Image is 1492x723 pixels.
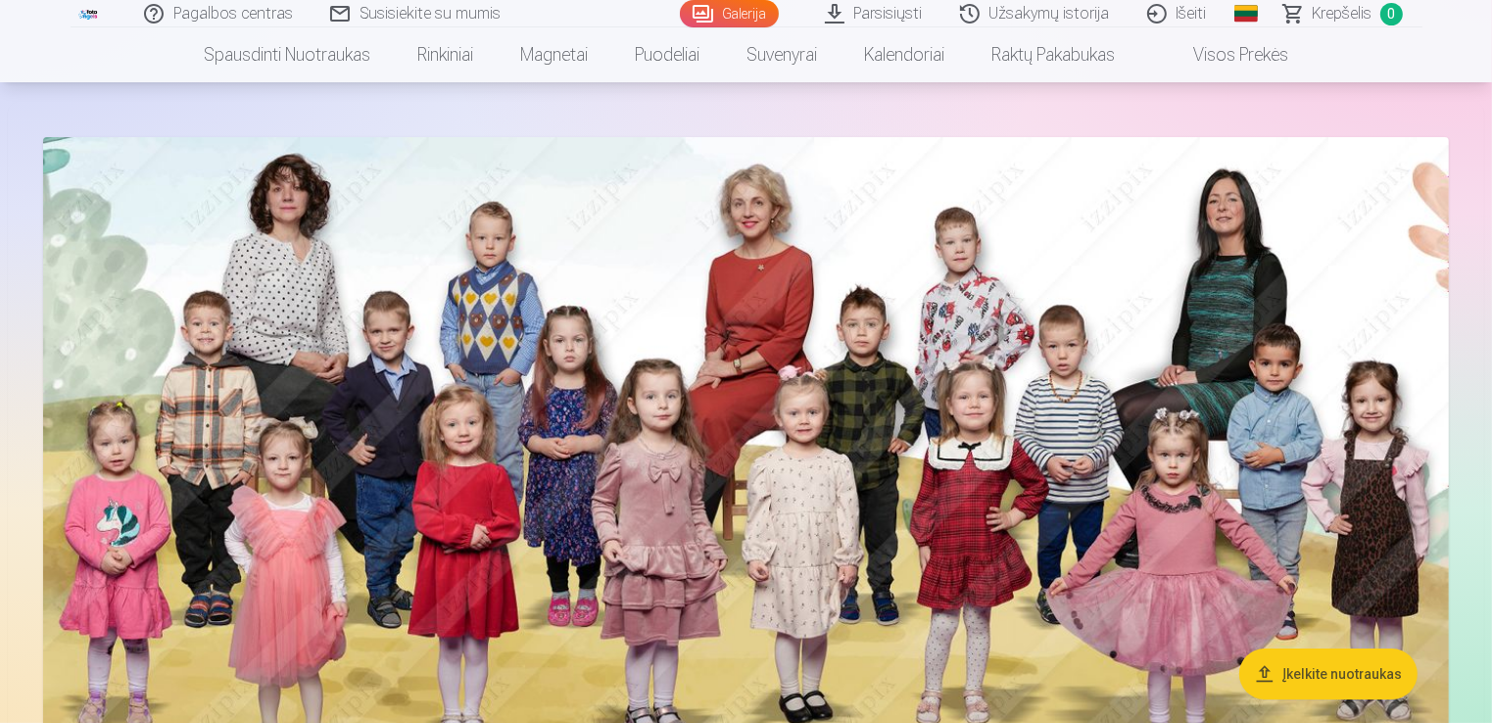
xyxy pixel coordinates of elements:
button: Įkelkite nuotraukas [1239,649,1418,699]
a: Kalendoriai [841,27,968,82]
a: Rinkiniai [394,27,497,82]
img: /fa5 [78,8,100,20]
a: Visos prekės [1138,27,1312,82]
a: Suvenyrai [723,27,841,82]
a: Magnetai [497,27,611,82]
a: Raktų pakabukas [968,27,1138,82]
span: 0 [1380,3,1403,25]
a: Spausdinti nuotraukas [180,27,394,82]
span: Krepšelis [1313,2,1372,25]
a: Puodeliai [611,27,723,82]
